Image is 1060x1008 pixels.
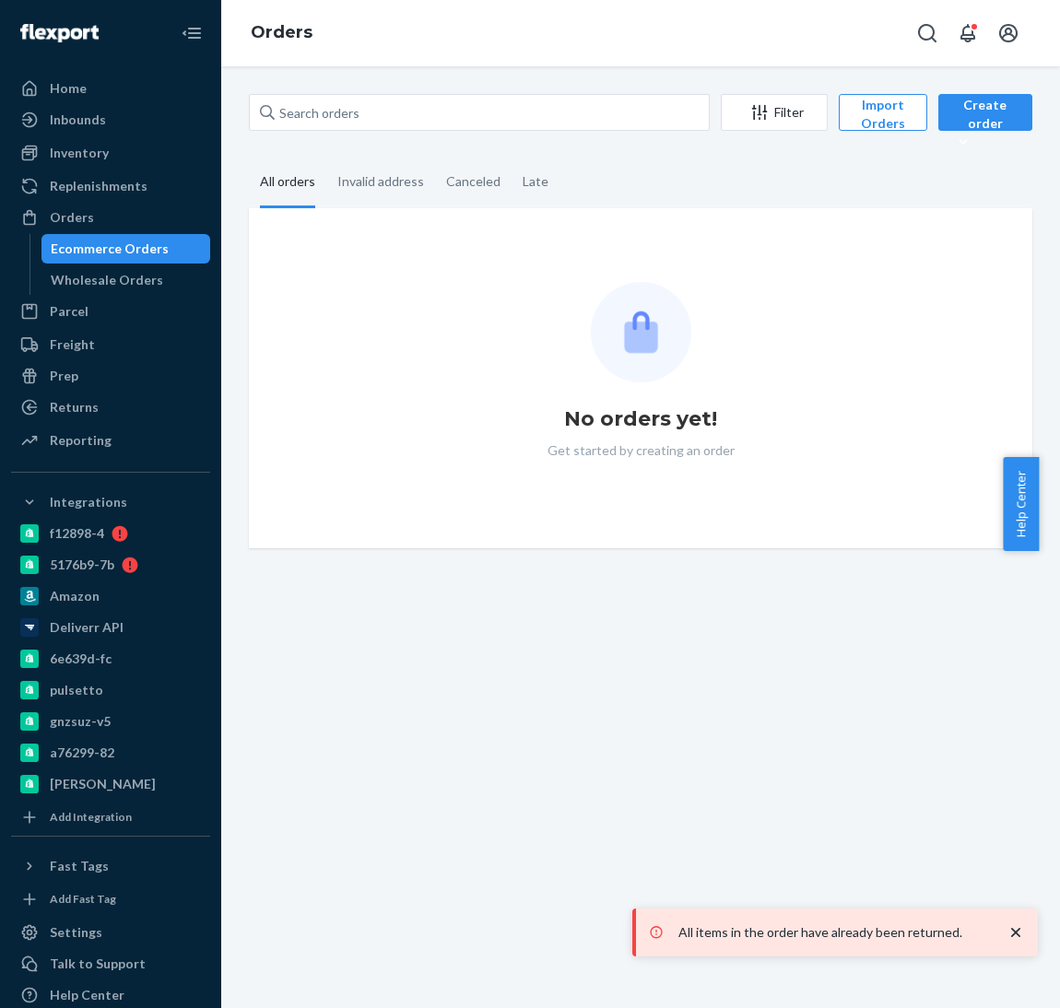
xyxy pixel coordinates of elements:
button: Fast Tags [11,851,210,881]
div: All orders [260,158,315,208]
a: Reporting [11,426,210,455]
div: Home [50,79,87,98]
div: Ecommerce Orders [51,240,169,258]
a: f12898-4 [11,519,210,548]
input: Search orders [249,94,710,131]
button: Create order [938,94,1032,131]
div: Inbounds [50,111,106,129]
div: 6e639d-fc [50,650,112,668]
div: gnzsuz-v5 [50,712,111,731]
div: f12898-4 [50,524,104,543]
div: Filter [722,103,827,122]
ol: breadcrumbs [236,6,327,60]
div: Late [523,158,548,205]
img: Empty list [591,282,691,382]
button: Close Navigation [173,15,210,52]
div: Wholesale Orders [51,271,163,289]
a: Amazon [11,581,210,611]
div: 5176b9-7b [50,556,114,574]
div: [PERSON_NAME] [50,775,156,793]
a: Freight [11,330,210,359]
div: a76299-82 [50,744,114,762]
div: Help Center [50,986,124,1004]
a: Orders [11,203,210,232]
p: Get started by creating an order [548,441,735,460]
div: Freight [50,335,95,354]
a: Add Fast Tag [11,888,210,910]
div: Orders [50,208,94,227]
div: Integrations [50,493,127,511]
div: Settings [50,923,102,942]
a: Inventory [11,138,210,168]
p: All items in the order have already been returned. [678,923,988,942]
svg: close toast [1007,923,1025,942]
div: Add Fast Tag [50,891,116,907]
a: gnzsuz-v5 [11,707,210,736]
div: Deliverr API [50,618,124,637]
div: Create order [952,96,1019,151]
div: Parcel [50,302,88,321]
button: Help Center [1003,457,1039,551]
a: Ecommerce Orders [41,234,211,264]
div: Add Integration [50,809,132,825]
a: Talk to Support [11,949,210,979]
a: Inbounds [11,105,210,135]
a: Add Integration [11,806,210,828]
div: pulsetto [50,681,103,699]
a: a76299-82 [11,738,210,768]
a: [PERSON_NAME] [11,769,210,799]
div: Reporting [50,431,112,450]
button: Open account menu [990,15,1027,52]
div: Returns [50,398,99,416]
button: Integrations [11,487,210,517]
a: 5176b9-7b [11,550,210,580]
button: Open Search Box [909,15,946,52]
div: Amazon [50,587,100,605]
div: Prep [50,367,78,385]
a: Replenishments [11,171,210,201]
button: Open notifications [949,15,986,52]
h1: No orders yet! [564,404,717,434]
a: Parcel [11,297,210,326]
a: Orders [251,22,312,42]
button: Import Orders [839,94,927,131]
button: Filter [721,94,828,131]
a: Prep [11,361,210,391]
a: Home [11,74,210,103]
a: pulsetto [11,675,210,705]
a: Deliverr API [11,613,210,642]
div: Inventory [50,144,109,162]
a: Settings [11,918,210,947]
a: Returns [11,393,210,422]
div: Replenishments [50,177,147,195]
div: Talk to Support [50,955,146,973]
img: Flexport logo [20,24,99,42]
a: Wholesale Orders [41,265,211,295]
div: Canceled [446,158,501,205]
a: 6e639d-fc [11,644,210,674]
div: Invalid address [337,158,424,205]
div: Fast Tags [50,857,109,875]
